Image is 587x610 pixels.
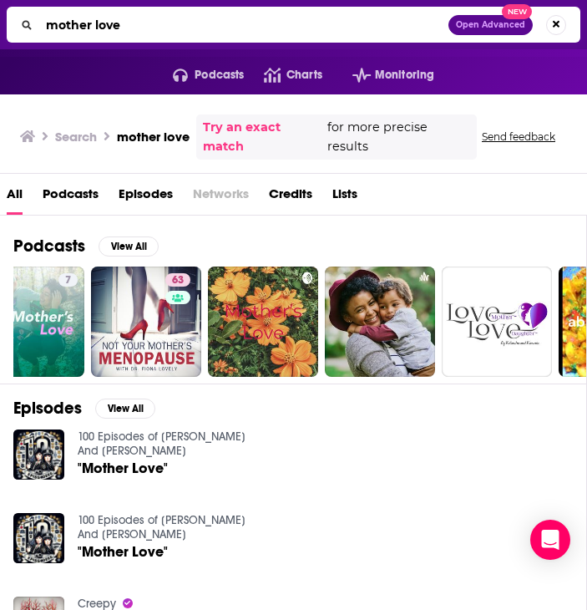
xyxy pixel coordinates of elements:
[195,64,244,87] span: Podcasts
[269,180,312,215] a: Credits
[7,7,580,43] div: Search podcasts, credits, & more...
[172,272,184,289] span: 63
[13,398,155,419] a: EpisodesView All
[39,12,448,38] input: Search podcasts, credits, & more...
[119,180,173,215] a: Episodes
[58,273,78,287] a: 7
[65,272,71,289] span: 7
[203,118,324,156] a: Try an exact match
[244,62,321,89] a: Charts
[55,129,97,145] h3: Search
[530,520,570,560] div: Open Intercom Messenger
[43,180,99,215] a: Podcasts
[13,236,159,257] a: PodcastsView All
[78,430,245,458] a: 100 Episodes of Cagney And Lacey
[78,513,245,541] a: 100 Episodes of Cagney And Lacey
[375,64,434,87] span: Monitoring
[165,273,190,287] a: 63
[448,15,533,35] button: Open AdvancedNew
[78,461,168,475] a: "Mother Love"
[13,430,64,480] img: "Mother Love"
[91,267,201,377] a: 63
[95,399,155,419] button: View All
[78,545,168,559] a: "Mother Love"
[502,4,532,20] span: New
[99,236,159,257] button: View All
[153,62,245,89] button: open menu
[327,118,470,156] span: for more precise results
[13,513,64,564] img: "Mother Love"
[13,398,82,419] h2: Episodes
[7,180,23,215] a: All
[332,180,357,215] a: Lists
[477,130,560,144] button: Send feedback
[193,180,249,215] span: Networks
[286,64,322,87] span: Charts
[332,62,434,89] button: open menu
[117,129,190,145] h3: mother love
[456,21,525,29] span: Open Advanced
[13,236,85,257] h2: Podcasts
